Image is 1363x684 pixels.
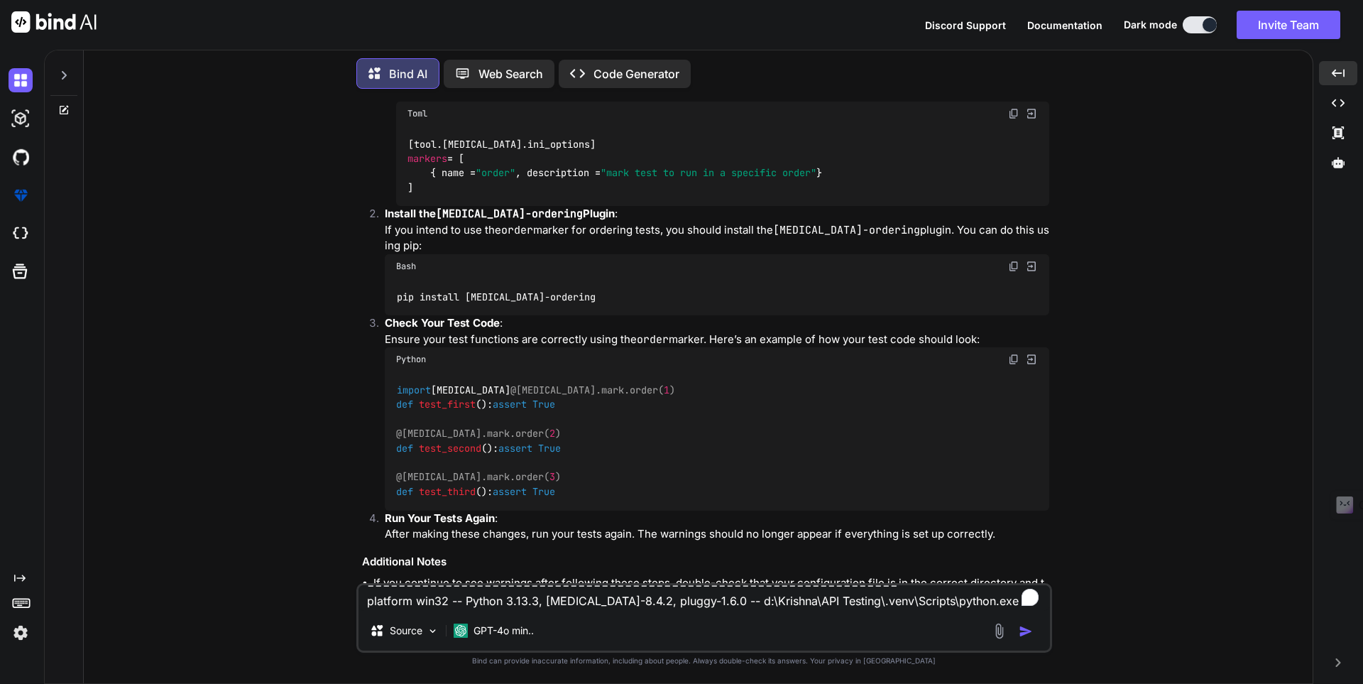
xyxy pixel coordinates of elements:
[419,485,476,498] span: test_third
[362,554,1049,570] h3: Additional Notes
[407,137,822,195] code: = [ { name = , description = } ]
[396,428,561,440] span: @[MEDICAL_DATA].mark.order( )
[549,428,555,440] span: 2
[385,207,615,220] strong: Install the Plugin
[1008,261,1019,272] img: copy
[385,315,1049,347] p: : Ensure your test functions are correctly using the marker. Here’s an example of how your test c...
[358,585,1050,611] textarea: To enrich screen reader interactions, please activate Accessibility in Grammarly extension settings
[664,384,669,396] span: 1
[396,354,426,365] span: Python
[396,442,413,455] span: def
[474,624,534,638] p: GPT-4o min..
[454,624,468,638] img: GPT-4o mini
[1027,18,1102,33] button: Documentation
[356,656,1052,666] p: Bind can provide inaccurate information, including about people. Always double-check its answers....
[389,65,427,82] p: Bind AI
[419,398,476,411] span: test_first
[9,107,33,131] img: darkAi-studio
[1025,260,1038,273] img: Open in Browser
[436,207,583,221] code: [MEDICAL_DATA]-ordering
[385,206,1049,254] p: : If you intend to use the marker for ordering tests, you should install the plugin. You can do t...
[476,167,515,180] span: "order"
[9,145,33,169] img: githubDark
[925,19,1006,31] span: Discord Support
[601,167,816,180] span: "mark test to run in a specific order"
[397,384,431,396] span: import
[396,290,597,305] code: pip install [MEDICAL_DATA]-ordering
[408,138,596,151] span: [tool.[MEDICAL_DATA].ini_options]
[407,152,447,165] span: markers
[1025,107,1038,120] img: Open in Browser
[549,471,555,484] span: 3
[538,442,561,455] span: True
[991,623,1007,639] img: attachment
[385,316,500,330] strong: Check Your Test Code
[407,108,427,119] span: Toml
[1237,11,1340,39] button: Invite Team
[390,624,422,638] p: Source
[1019,624,1033,639] img: icon
[396,398,413,411] span: def
[532,485,555,498] span: True
[396,261,416,272] span: Bash
[1008,354,1019,365] img: copy
[1025,353,1038,366] img: Open in Browser
[9,222,33,246] img: cloudideIcon
[385,511,1049,543] p: : After making these changes, run your tests again. The warnings should no longer appear if every...
[427,625,439,637] img: Pick Models
[493,485,527,498] span: assert
[11,11,97,33] img: Bind AI
[396,485,413,498] span: def
[9,183,33,207] img: premium
[396,383,675,499] code: [MEDICAL_DATA] (): (): ():
[396,471,561,484] span: @[MEDICAL_DATA].mark.order( )
[1124,18,1177,32] span: Dark mode
[637,332,669,347] code: order
[1027,19,1102,31] span: Documentation
[532,398,555,411] span: True
[9,621,33,645] img: settings
[478,65,543,82] p: Web Search
[385,511,495,525] strong: Run Your Tests Again
[510,384,675,396] span: @[MEDICAL_DATA].mark.order( )
[1008,108,1019,119] img: copy
[773,223,920,237] code: [MEDICAL_DATA]-ordering
[593,65,679,82] p: Code Generator
[373,575,1049,607] li: If you continue to see warnings after following these steps, double-check that your configuration...
[501,223,533,237] code: order
[9,68,33,92] img: darkChat
[498,442,532,455] span: assert
[925,18,1006,33] button: Discord Support
[493,398,527,411] span: assert
[419,442,481,455] span: test_second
